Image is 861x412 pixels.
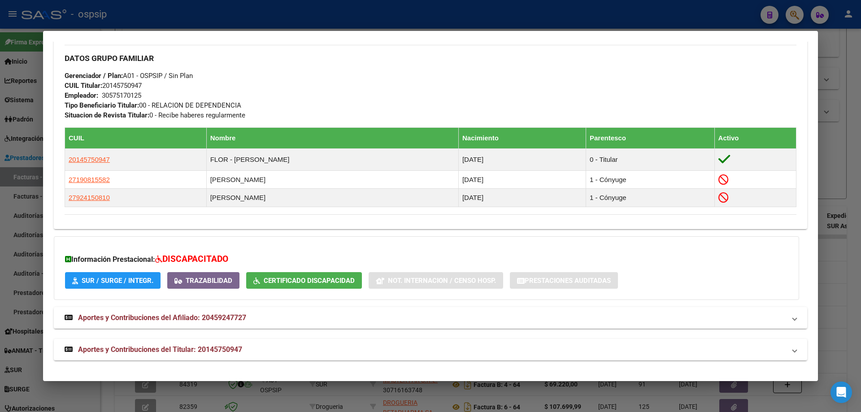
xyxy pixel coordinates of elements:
[65,253,788,266] h3: Información Prestacional:
[388,277,496,285] span: Not. Internacion / Censo Hosp.
[65,72,193,80] span: A01 - OSPSIP / Sin Plan
[586,189,715,207] td: 1 - Cónyuge
[458,171,586,189] td: [DATE]
[54,307,807,329] mat-expansion-panel-header: Aportes y Contribuciones del Afiliado: 20459247727
[369,272,503,289] button: Not. Internacion / Censo Hosp.
[78,345,242,354] span: Aportes y Contribuciones del Titular: 20145750947
[65,101,241,109] span: 00 - RELACION DE DEPENDENCIA
[65,101,139,109] strong: Tipo Beneficiario Titular:
[458,128,586,149] th: Nacimiento
[586,128,715,149] th: Parentesco
[65,82,142,90] span: 20145750947
[831,382,852,403] div: Open Intercom Messenger
[54,339,807,360] mat-expansion-panel-header: Aportes y Contribuciones del Titular: 20145750947
[65,53,796,63] h3: DATOS GRUPO FAMILIAR
[246,272,362,289] button: Certificado Discapacidad
[102,91,141,100] div: 30575170125
[78,313,246,322] span: Aportes y Contribuciones del Afiliado: 20459247727
[69,176,110,183] span: 27190815582
[206,149,458,171] td: FLOR - [PERSON_NAME]
[82,277,153,285] span: SUR / SURGE / INTEGR.
[65,91,98,100] strong: Empleador:
[586,149,715,171] td: 0 - Titular
[69,194,110,201] span: 27924150810
[586,171,715,189] td: 1 - Cónyuge
[65,111,149,119] strong: Situacion de Revista Titular:
[714,128,796,149] th: Activo
[167,272,239,289] button: Trazabilidad
[69,156,110,163] span: 20145750947
[186,277,232,285] span: Trazabilidad
[525,277,611,285] span: Prestaciones Auditadas
[458,189,586,207] td: [DATE]
[458,149,586,171] td: [DATE]
[510,272,618,289] button: Prestaciones Auditadas
[264,277,355,285] span: Certificado Discapacidad
[65,272,161,289] button: SUR / SURGE / INTEGR.
[65,111,245,119] span: 0 - Recibe haberes regularmente
[206,171,458,189] td: [PERSON_NAME]
[65,128,207,149] th: CUIL
[162,254,228,264] span: DISCAPACITADO
[65,82,102,90] strong: CUIL Titular:
[206,189,458,207] td: [PERSON_NAME]
[65,72,123,80] strong: Gerenciador / Plan:
[206,128,458,149] th: Nombre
